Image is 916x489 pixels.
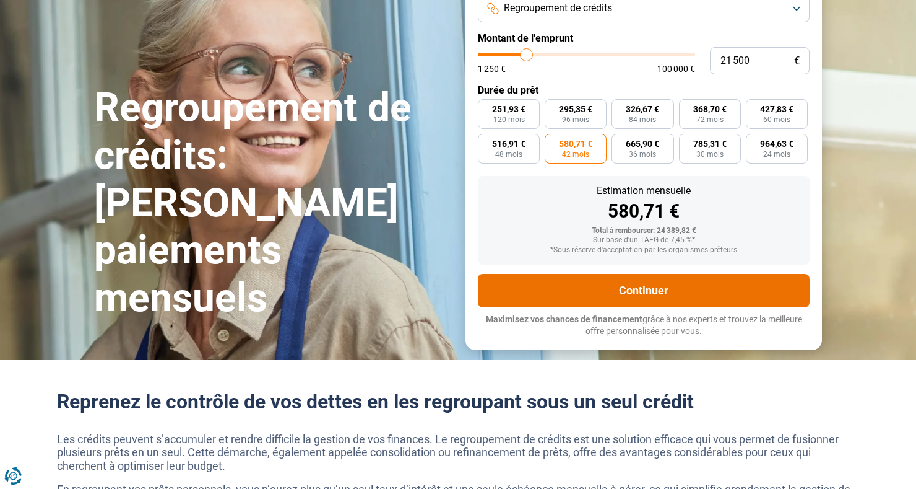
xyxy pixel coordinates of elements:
[493,116,525,123] span: 120 mois
[629,151,656,158] span: 36 mois
[488,186,800,196] div: Estimation mensuelle
[693,105,727,113] span: 368,70 €
[629,116,656,123] span: 84 mois
[559,105,592,113] span: 295,35 €
[57,390,859,413] h2: Reprenez le contrôle de vos dettes en les regroupant sous un seul crédit
[492,139,525,148] span: 516,91 €
[488,236,800,245] div: Sur base d'un TAEG de 7,45 %*
[488,227,800,236] div: Total à rembourser: 24 389,82 €
[94,84,451,322] h1: Regroupement de crédits: [PERSON_NAME] paiements mensuels
[657,64,695,73] span: 100 000 €
[486,314,642,324] span: Maximisez vos chances de financement
[696,151,724,158] span: 30 mois
[626,105,659,113] span: 326,67 €
[478,64,506,73] span: 1 250 €
[562,151,589,158] span: 42 mois
[492,105,525,113] span: 251,93 €
[763,116,790,123] span: 60 mois
[559,139,592,148] span: 580,71 €
[760,139,793,148] span: 964,63 €
[794,56,800,66] span: €
[478,314,810,338] p: grâce à nos experts et trouvez la meilleure offre personnalisée pour vous.
[763,151,790,158] span: 24 mois
[504,1,612,15] span: Regroupement de crédits
[562,116,589,123] span: 96 mois
[693,139,727,148] span: 785,31 €
[488,246,800,255] div: *Sous réserve d'acceptation par les organismes prêteurs
[760,105,793,113] span: 427,83 €
[57,433,859,473] p: Les crédits peuvent s’accumuler et rendre difficile la gestion de vos finances. Le regroupement d...
[478,32,810,44] label: Montant de l'emprunt
[478,274,810,307] button: Continuer
[495,151,522,158] span: 48 mois
[478,84,810,96] label: Durée du prêt
[626,139,659,148] span: 665,90 €
[696,116,724,123] span: 72 mois
[488,202,800,221] div: 580,71 €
